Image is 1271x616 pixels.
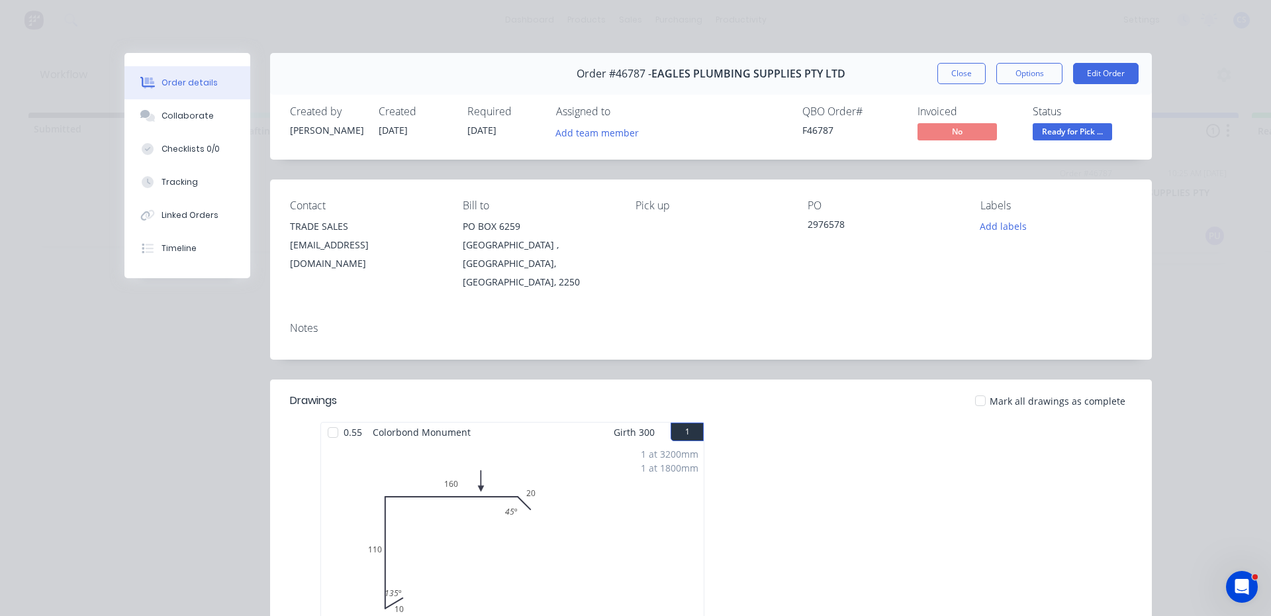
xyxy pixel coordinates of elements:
[635,199,787,212] div: Pick up
[973,217,1034,235] button: Add labels
[290,322,1132,334] div: Notes
[124,166,250,199] button: Tracking
[162,176,198,188] div: Tracking
[641,461,698,475] div: 1 at 1800mm
[290,236,442,273] div: [EMAIL_ADDRESS][DOMAIN_NAME]
[463,217,614,236] div: PO BOX 6259
[290,217,442,273] div: TRADE SALES[EMAIL_ADDRESS][DOMAIN_NAME]
[124,232,250,265] button: Timeline
[467,105,540,118] div: Required
[463,199,614,212] div: Bill to
[577,68,651,80] span: Order #46787 -
[802,123,902,137] div: F46787
[918,123,997,140] span: No
[556,105,688,118] div: Assigned to
[802,105,902,118] div: QBO Order #
[808,199,959,212] div: PO
[937,63,986,84] button: Close
[124,132,250,166] button: Checklists 0/0
[290,123,363,137] div: [PERSON_NAME]
[162,242,197,254] div: Timeline
[651,68,845,80] span: EAGLES PLUMBING SUPPLIES PTY LTD
[124,66,250,99] button: Order details
[980,199,1132,212] div: Labels
[996,63,1062,84] button: Options
[124,99,250,132] button: Collaborate
[162,110,214,122] div: Collaborate
[290,217,442,236] div: TRADE SALES
[379,124,408,136] span: [DATE]
[1033,123,1112,143] button: Ready for Pick ...
[162,77,218,89] div: Order details
[918,105,1017,118] div: Invoiced
[290,199,442,212] div: Contact
[556,123,646,141] button: Add team member
[641,447,698,461] div: 1 at 3200mm
[463,236,614,291] div: [GEOGRAPHIC_DATA] , [GEOGRAPHIC_DATA], [GEOGRAPHIC_DATA], 2250
[162,143,220,155] div: Checklists 0/0
[1226,571,1258,603] iframe: Intercom live chat
[808,217,959,236] div: 2976578
[671,423,704,441] button: 1
[614,423,655,442] span: Girth 300
[463,217,614,291] div: PO BOX 6259[GEOGRAPHIC_DATA] , [GEOGRAPHIC_DATA], [GEOGRAPHIC_DATA], 2250
[338,423,367,442] span: 0.55
[1033,105,1132,118] div: Status
[1073,63,1139,84] button: Edit Order
[290,105,363,118] div: Created by
[367,423,476,442] span: Colorbond Monument
[549,123,646,141] button: Add team member
[124,199,250,232] button: Linked Orders
[162,209,218,221] div: Linked Orders
[990,394,1125,408] span: Mark all drawings as complete
[379,105,451,118] div: Created
[1033,123,1112,140] span: Ready for Pick ...
[467,124,496,136] span: [DATE]
[290,393,337,409] div: Drawings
